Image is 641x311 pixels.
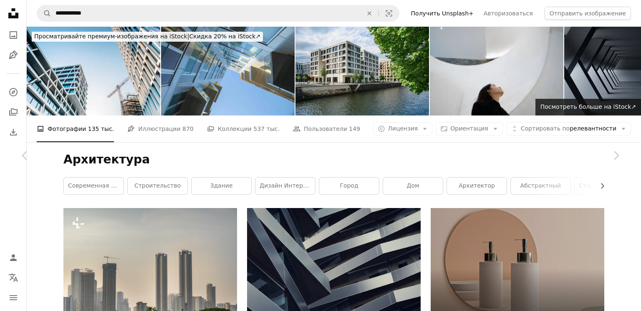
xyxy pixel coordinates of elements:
[575,178,634,194] a: старая архитектура
[5,47,22,63] a: Иллюстрации
[379,5,399,21] button: Визуальный поиск
[255,178,315,194] a: дизайн интерьера
[484,10,533,17] font: Авторизоваться
[506,122,631,135] button: Сортировать порелевантности
[161,27,295,115] img: современный дизайн жилого здания, фото на заднем плане, архитектура
[27,27,160,115] img: современные офисные здания в Берлине
[210,182,232,189] font: здание
[304,125,347,132] font: Пользователи
[521,125,570,132] font: Сортировать по
[388,125,418,132] font: Лицензия
[63,153,150,166] font: Архитектура
[447,178,507,194] a: архитектор
[182,125,194,132] font: 870
[319,178,379,194] a: город
[360,5,379,21] button: Прозрачный
[340,182,358,189] font: город
[349,125,360,132] font: 149
[436,122,503,135] button: Ориентация
[138,125,180,132] font: Иллюстрации
[187,33,189,40] font: |
[68,182,151,189] font: современная архитектура
[134,182,181,189] font: строительство
[550,10,626,17] font: Отправить изображение
[450,125,488,132] font: Ориентация
[127,115,193,142] a: Иллюстрации 870
[247,262,421,269] a: Фотосъемка серого здания с нижнего ракурса в дневное время
[37,5,399,22] form: Найти визуальные материалы на сайте
[295,27,429,115] img: новая современная жилая архитектура в центре Берлина на берегу реки
[545,7,631,20] button: Отправить изображение
[591,115,641,196] a: Следующий
[207,115,280,142] a: Коллекции 537 тыс.
[293,115,360,142] a: Пользователи 149
[373,122,432,135] button: Лицензия
[5,84,22,100] a: Исследовать
[479,7,538,20] a: Авторизоваться
[406,182,419,189] font: дом
[63,262,237,269] a: городской пейзаж с высокими зданиями и краном
[34,33,187,40] font: Просматривайте премиум-изображения на iStock
[570,125,616,132] font: релевантности
[260,182,317,189] font: дизайн интерьера
[189,33,255,40] font: Скидка 20% на iStock
[520,182,561,189] font: абстрактный
[37,5,51,21] button: Поиск Unsplash
[218,125,252,132] font: Коллекции
[430,27,563,115] img: Красивая женщина идет и делает покупки по винтовой лестнице.
[128,178,187,194] a: строительство
[255,33,260,40] font: ↗
[5,249,22,266] a: Войти / Зарегистрироваться
[411,10,474,17] font: Получить Unsplash+
[535,99,641,115] a: Посмотреть больше на iStock↗
[27,27,268,47] a: Просматривайте премиум-изображения на iStock|Скидка 20% на iStock↗
[5,27,22,43] a: Фотографии
[5,269,22,286] button: Язык
[406,7,479,20] a: Получить Unsplash+
[631,103,636,110] font: ↗
[383,178,443,194] a: дом
[5,289,22,306] button: Меню
[192,178,251,194] a: здание
[253,125,280,132] font: 537 тыс.
[64,178,124,194] a: современная архитектура
[459,182,495,189] font: архитектор
[511,178,570,194] a: абстрактный
[5,104,22,120] a: Коллекции
[540,103,631,110] font: Посмотреть больше на iStock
